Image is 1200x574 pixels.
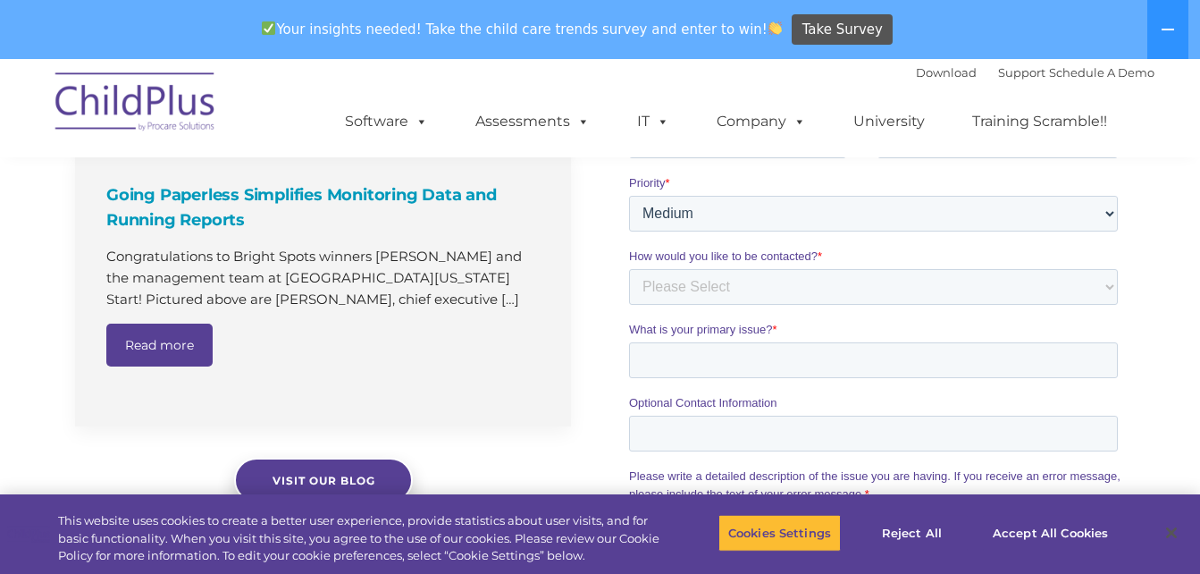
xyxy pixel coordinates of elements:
img: ✅ [262,21,275,35]
a: Software [327,104,446,139]
a: Download [916,65,977,80]
span: Visit our blog [272,474,374,487]
h4: Going Paperless Simplifies Monitoring Data and Running Reports [106,182,544,232]
button: Close [1152,513,1191,553]
a: University [835,104,943,139]
a: IT [619,104,687,139]
a: Take Survey [792,14,893,46]
div: This website uses cookies to create a better user experience, provide statistics about user visit... [58,512,660,565]
button: Accept All Cookies [983,514,1118,552]
a: Assessments [457,104,608,139]
a: Company [699,104,824,139]
a: Schedule A Demo [1049,65,1154,80]
span: Take Survey [802,14,883,46]
span: Your insights needed! Take the child care trends survey and enter to win! [255,12,790,46]
img: ChildPlus by Procare Solutions [46,60,225,149]
a: Support [998,65,1045,80]
a: Visit our blog [234,458,413,502]
p: Congratulations to Bright Spots winners [PERSON_NAME] and the management team at [GEOGRAPHIC_DATA... [106,246,544,310]
a: Read more [106,324,213,367]
a: Training Scramble!! [954,104,1125,139]
img: 👏 [768,21,782,35]
button: Reject All [856,514,968,552]
button: Cookies Settings [718,514,841,552]
font: | [916,65,1154,80]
